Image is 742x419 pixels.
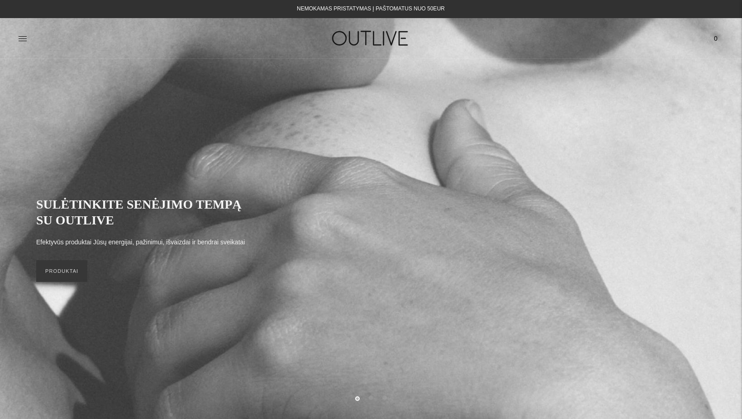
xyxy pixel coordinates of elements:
[709,32,722,45] span: 0
[382,395,387,400] button: Move carousel to slide 3
[369,395,373,400] button: Move carousel to slide 2
[314,23,428,54] img: OUTLIVE
[355,396,360,401] button: Move carousel to slide 1
[297,4,445,14] div: NEMOKAMAS PRISTATYMAS Į PAŠTOMATUS NUO 50EUR
[708,29,724,48] a: 0
[36,260,87,282] a: PRODUKTAI
[36,196,253,228] h2: SULĖTINKITE SENĖJIMO TEMPĄ SU OUTLIVE
[36,237,245,248] p: Efektyvūs produktai Jūsų energijai, pažinimui, išvaizdai ir bendrai sveikatai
